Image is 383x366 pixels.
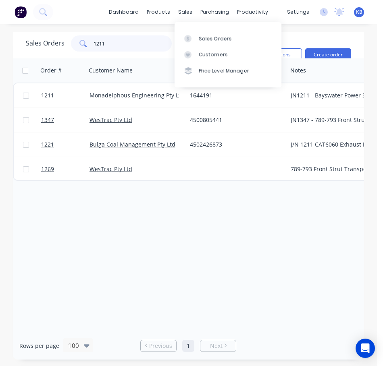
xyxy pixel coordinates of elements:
[141,342,176,350] a: Previous page
[174,6,196,18] div: sales
[41,91,54,99] span: 1211
[199,51,228,58] div: Customers
[200,342,236,350] a: Next page
[199,67,249,74] div: Price Level Manager
[90,91,184,99] a: Monadelphous Engineering Pty Ltd
[305,48,351,61] button: Create order
[196,6,233,18] div: purchasing
[262,48,302,61] button: Options
[41,83,90,108] a: 1211
[356,8,362,16] span: KB
[137,340,239,352] ul: Pagination
[89,66,133,74] div: Customer Name
[175,30,281,46] a: Sales Orders
[41,108,90,132] a: 1347
[94,35,172,52] input: Search...
[283,6,313,18] div: settings
[15,6,27,18] img: Factory
[233,6,272,18] div: productivity
[105,6,143,18] a: dashboard
[90,116,132,124] a: WesTrac Pty Ltd
[19,342,59,350] span: Rows per page
[90,141,175,148] a: Bulga Coal Management Pty Ltd
[143,6,174,18] div: products
[40,66,62,74] div: Order #
[210,342,223,350] span: Next
[190,141,279,149] div: 4502426873
[149,342,172,350] span: Previous
[175,63,281,79] a: Price Level Manager
[199,35,232,42] div: Sales Orders
[175,47,281,63] a: Customers
[41,165,54,173] span: 1269
[41,132,90,157] a: 1221
[41,157,90,181] a: 1269
[41,116,54,124] span: 1347
[26,39,65,47] h1: Sales Orders
[290,66,306,74] div: Notes
[182,340,194,352] a: Page 1 is your current page
[190,91,279,99] div: 1644191
[90,165,132,173] a: WesTrac Pty Ltd
[190,116,279,124] div: 4500805441
[356,339,375,358] div: Open Intercom Messenger
[41,141,54,149] span: 1221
